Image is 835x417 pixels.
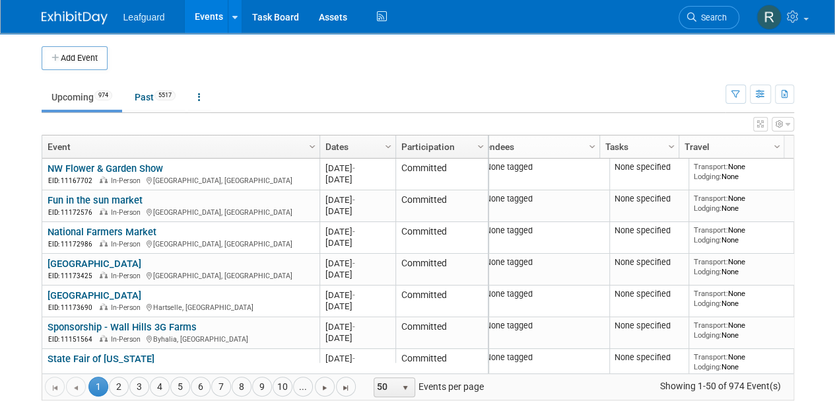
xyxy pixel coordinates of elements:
[666,141,677,152] span: Column Settings
[352,258,355,268] span: -
[100,272,108,278] img: In-Person Event
[325,237,389,248] div: [DATE]
[395,285,488,317] td: Committed
[66,377,86,397] a: Go to the previous page
[473,135,488,155] a: Column Settings
[48,163,163,174] a: NW Flower & Garden Show
[325,289,389,301] div: [DATE]
[154,91,176,100] span: 5517
[325,353,389,364] div: [DATE]
[605,135,670,158] a: Tasks
[48,289,141,301] a: [GEOGRAPHIC_DATA]
[273,377,292,397] a: 10
[352,227,355,237] span: -
[395,317,488,349] td: Committed
[587,141,597,152] span: Column Settings
[352,322,355,332] span: -
[325,194,389,206] div: [DATE]
[48,336,98,343] span: EID: 11151564
[694,289,728,298] span: Transport:
[696,13,727,22] span: Search
[88,377,108,397] span: 1
[694,162,789,181] div: None None
[307,141,317,152] span: Column Settings
[129,377,149,397] a: 3
[125,85,185,110] a: Past5517
[381,135,395,155] a: Column Settings
[100,176,108,183] img: In-Person Event
[211,377,231,397] a: 7
[356,377,497,397] span: Events per page
[395,254,488,285] td: Committed
[48,194,143,206] a: Fun in the sun market
[352,354,355,363] span: -
[694,204,721,213] span: Lodging:
[694,257,789,276] div: None None
[383,141,393,152] span: Column Settings
[694,352,789,371] div: None None
[756,5,782,30] img: Robert Patterson
[615,225,683,236] div: None specified
[48,304,98,311] span: EID: 11173690
[615,321,683,331] div: None specified
[42,46,108,70] button: Add Event
[395,222,488,254] td: Committed
[71,383,81,393] span: Go to the previous page
[475,141,486,152] span: Column Settings
[94,91,112,100] span: 974
[325,226,389,237] div: [DATE]
[48,270,314,281] div: [GEOGRAPHIC_DATA], [GEOGRAPHIC_DATA]
[615,257,683,268] div: None specified
[100,240,108,246] img: In-Person Event
[336,377,356,397] a: Go to the last page
[48,258,141,270] a: [GEOGRAPHIC_DATA]
[305,135,319,155] a: Column Settings
[48,353,154,365] a: State Fair of [US_STATE]
[615,194,683,204] div: None specified
[325,174,389,185] div: [DATE]
[648,377,793,395] span: Showing 1-50 of 974 Event(s)
[45,377,65,397] a: Go to the first page
[395,159,488,190] td: Committed
[694,267,721,276] span: Lodging:
[48,333,314,344] div: Byhalia, [GEOGRAPHIC_DATA]
[482,289,604,299] div: None tagged
[694,299,721,308] span: Lodging:
[482,162,604,172] div: None tagged
[770,135,784,155] a: Column Settings
[352,163,355,173] span: -
[325,301,389,312] div: [DATE]
[694,225,789,245] div: None None
[42,85,122,110] a: Upcoming974
[694,330,721,340] span: Lodging:
[232,377,251,397] a: 8
[395,349,488,381] td: Committed
[48,206,314,217] div: [GEOGRAPHIC_DATA], [GEOGRAPHIC_DATA]
[150,377,170,397] a: 4
[694,162,728,171] span: Transport:
[325,258,389,269] div: [DATE]
[664,135,679,155] a: Column Settings
[694,194,789,213] div: None None
[48,177,98,184] span: EID: 11167702
[694,257,728,266] span: Transport:
[123,12,165,22] span: Leafguard
[111,303,145,312] span: In-Person
[615,352,683,363] div: None specified
[473,135,591,158] a: Attendees
[48,241,98,248] span: EID: 11172986
[111,240,145,248] span: In-Person
[694,321,789,340] div: None None
[615,162,683,172] div: None specified
[325,332,389,344] div: [DATE]
[694,352,728,361] span: Transport:
[325,135,387,158] a: Dates
[400,383,411,393] span: select
[352,290,355,300] span: -
[111,335,145,344] span: In-Person
[482,321,604,331] div: None tagged
[325,163,389,174] div: [DATE]
[395,190,488,222] td: Committed
[48,321,197,333] a: Sponsorship - Wall Hills 3G Farms
[615,289,683,299] div: None specified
